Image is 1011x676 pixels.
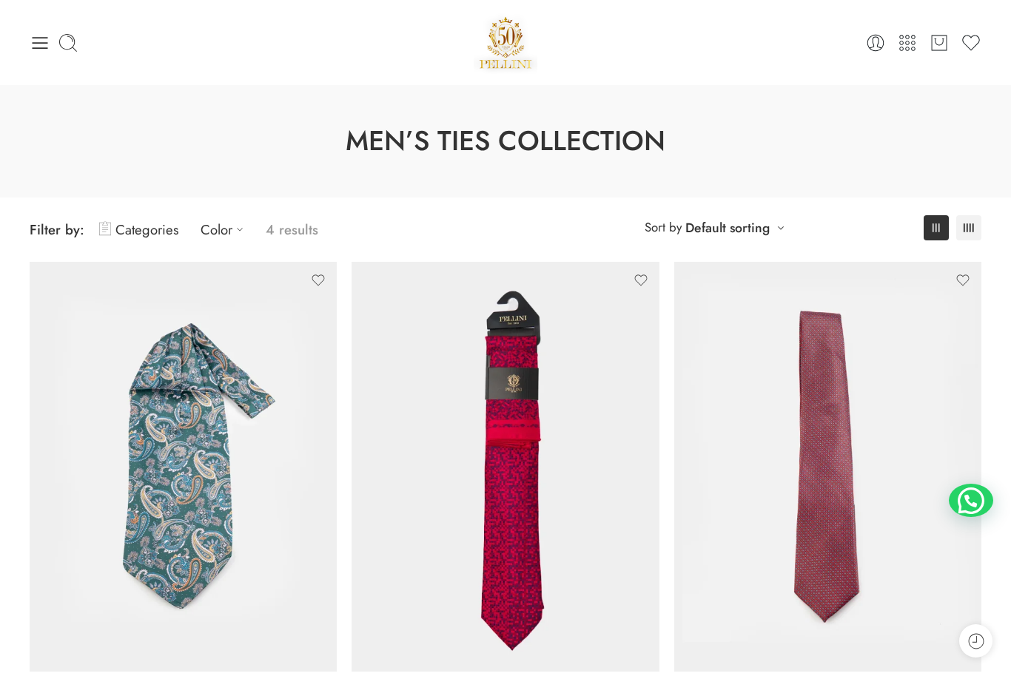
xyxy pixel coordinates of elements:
img: Pellini [474,11,537,74]
a: Pellini - [474,11,537,74]
h1: Men’s Ties Collection [37,122,974,160]
a: Cart [929,33,950,53]
a: Login / Register [865,33,886,53]
a: Color [201,212,251,247]
a: Wishlist [961,33,981,53]
p: 4 results [266,212,318,247]
span: Sort by [645,215,682,240]
a: Categories [99,212,178,247]
span: Filter by: [30,220,84,240]
a: Default sorting [685,217,770,238]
